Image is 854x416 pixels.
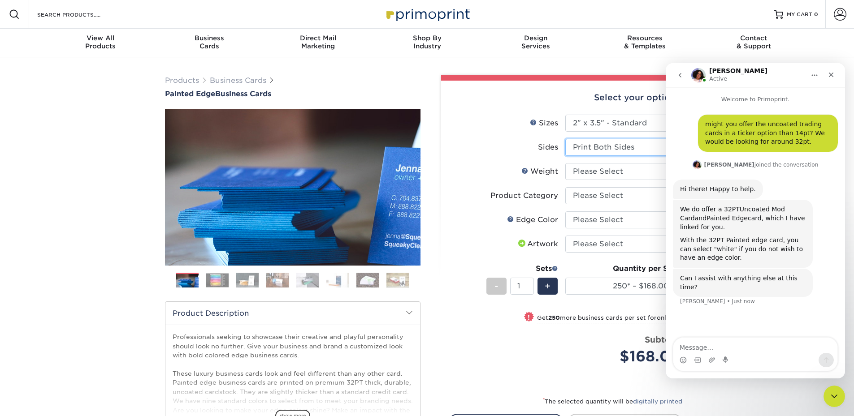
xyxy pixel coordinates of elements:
div: Weight [521,166,558,177]
img: Business Cards 08 [386,272,409,288]
div: & Support [699,34,808,50]
img: Business Cards 05 [296,272,319,288]
span: Business [155,34,264,42]
a: View AllProducts [46,29,155,57]
div: & Templates [590,34,699,50]
img: Business Cards 02 [206,273,229,287]
span: Contact [699,34,808,42]
small: The selected quantity will be [543,398,682,405]
div: Artwork [516,239,558,249]
div: Select your options: [448,81,682,115]
div: $168.00 [572,346,682,367]
span: View All [46,34,155,42]
span: Shop By [373,34,481,42]
strong: 250 [548,314,560,321]
div: Sets [486,263,558,274]
div: Cards [155,34,264,50]
div: Quantity per Set [565,263,682,274]
span: 0 [814,11,818,17]
strong: Subtotal [645,335,682,344]
a: Contact& Support [699,29,808,57]
a: DesignServices [481,29,590,57]
div: Sizes [530,118,558,129]
img: Painted Edge 01 [165,60,420,315]
a: Direct MailMarketing [264,29,373,57]
span: ! [528,313,530,322]
span: Design [481,34,590,42]
h1: Business Cards [165,90,420,98]
iframe: Intercom live chat [824,386,845,407]
h2: Product Description [165,302,420,325]
span: Painted Edge [165,90,215,98]
div: Products [46,34,155,50]
span: only [657,314,682,321]
img: Business Cards 01 [176,270,199,292]
a: digitally printed [633,398,682,405]
img: Business Cards 03 [236,272,259,288]
span: Direct Mail [264,34,373,42]
img: Business Cards 07 [356,272,379,288]
span: - [494,279,499,293]
input: SEARCH PRODUCTS..... [36,9,124,20]
img: Primoprint [382,4,472,24]
a: Resources& Templates [590,29,699,57]
img: Business Cards 04 [266,272,289,288]
span: + [545,279,551,293]
a: BusinessCards [155,29,264,57]
a: Products [165,76,199,85]
a: Painted EdgeBusiness Cards [165,90,420,98]
span: MY CART [787,11,812,18]
small: Get more business cards per set for [537,314,682,323]
div: Services [481,34,590,50]
div: Product Category [490,190,558,201]
div: Edge Color [507,214,558,225]
a: Business Cards [210,76,266,85]
iframe: Intercom live chat [666,63,845,378]
div: Marketing [264,34,373,50]
span: Resources [590,34,699,42]
a: Shop ByIndustry [373,29,481,57]
img: Business Cards 06 [326,272,349,288]
div: Industry [373,34,481,50]
div: Sides [538,142,558,153]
